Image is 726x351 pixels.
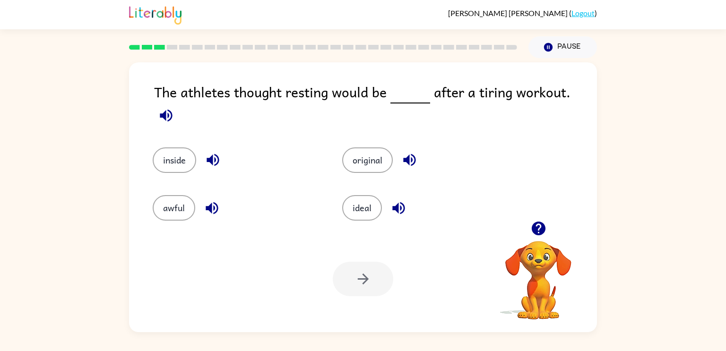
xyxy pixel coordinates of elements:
[571,9,595,17] a: Logout
[129,4,181,25] img: Literably
[342,195,382,221] button: ideal
[448,9,569,17] span: [PERSON_NAME] [PERSON_NAME]
[448,9,597,17] div: ( )
[154,81,597,128] div: The athletes thought resting would be after a tiring workout.
[528,36,597,58] button: Pause
[491,226,586,321] video: Your browser must support playing .mp4 files to use Literably. Please try using another browser.
[342,147,393,173] button: original
[153,195,195,221] button: awful
[153,147,196,173] button: inside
